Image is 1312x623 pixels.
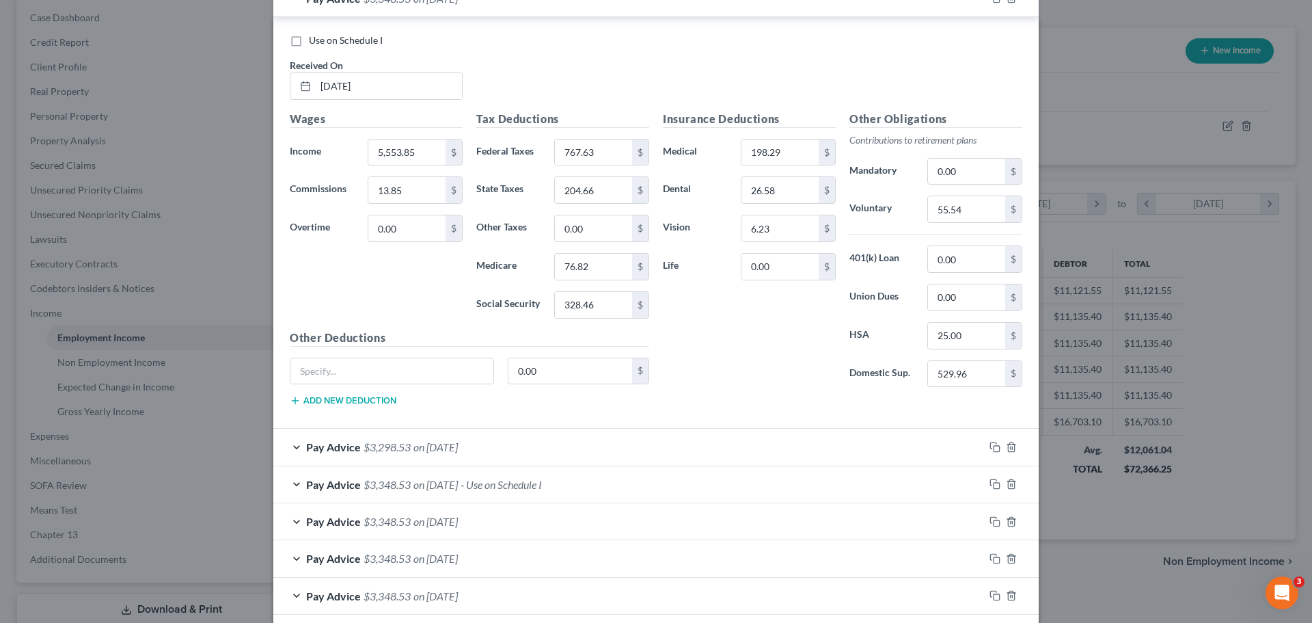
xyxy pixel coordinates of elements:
div: $ [632,177,648,203]
input: 0.00 [741,140,819,165]
h5: Insurance Deductions [663,111,836,128]
label: Domestic Sup. [843,360,920,388]
div: $ [1005,323,1022,349]
input: 0.00 [928,284,1005,310]
span: on [DATE] [413,440,458,453]
label: Commissions [283,176,361,204]
label: Mandatory [843,158,920,185]
input: 0.00 [741,254,819,280]
span: $3,348.53 [364,515,411,528]
h5: Other Obligations [849,111,1022,128]
div: $ [1005,196,1022,222]
div: $ [1005,246,1022,272]
input: 0.00 [928,246,1005,272]
input: 0.00 [928,361,1005,387]
div: $ [446,177,462,203]
span: Pay Advice [306,589,361,602]
span: on [DATE] [413,589,458,602]
span: Pay Advice [306,478,361,491]
label: 401(k) Loan [843,246,920,273]
span: 3 [1294,576,1304,587]
span: Use on Schedule I [309,34,383,46]
div: $ [632,358,648,384]
div: $ [446,215,462,241]
input: 0.00 [555,254,632,280]
input: 0.00 [368,140,446,165]
div: $ [632,292,648,318]
div: $ [632,140,648,165]
div: $ [632,215,648,241]
input: 0.00 [928,323,1005,349]
span: Received On [290,59,343,71]
input: 0.00 [555,177,632,203]
div: $ [819,177,835,203]
label: State Taxes [469,176,547,204]
input: 0.00 [555,215,632,241]
span: $3,348.53 [364,478,411,491]
label: Life [656,253,734,280]
label: Vision [656,215,734,242]
input: 0.00 [741,177,819,203]
span: - Use on Schedule I [461,478,542,491]
span: Income [290,145,321,157]
label: Union Dues [843,284,920,311]
div: $ [819,215,835,241]
h5: Tax Deductions [476,111,649,128]
div: $ [819,140,835,165]
input: 0.00 [508,358,633,384]
div: $ [446,140,462,165]
div: $ [819,254,835,280]
span: $3,298.53 [364,440,411,453]
label: Other Taxes [469,215,547,242]
input: 0.00 [368,177,446,203]
div: $ [1005,284,1022,310]
label: Medicare [469,253,547,280]
h5: Other Deductions [290,330,649,347]
div: $ [1005,361,1022,387]
span: on [DATE] [413,552,458,565]
span: $3,348.53 [364,552,411,565]
h5: Wages [290,111,463,128]
span: on [DATE] [413,478,458,491]
span: Pay Advice [306,552,361,565]
label: Federal Taxes [469,139,547,166]
input: 0.00 [555,292,632,318]
label: HSA [843,322,920,349]
label: Medical [656,139,734,166]
div: $ [632,254,648,280]
label: Overtime [283,215,361,242]
label: Social Security [469,291,547,319]
span: Pay Advice [306,440,361,453]
input: 0.00 [928,159,1005,185]
input: 0.00 [368,215,446,241]
input: MM/DD/YYYY [316,73,462,99]
input: 0.00 [741,215,819,241]
button: Add new deduction [290,395,396,406]
label: Dental [656,176,734,204]
label: Voluntary [843,196,920,223]
span: $3,348.53 [364,589,411,602]
span: Pay Advice [306,515,361,528]
div: $ [1005,159,1022,185]
p: Contributions to retirement plans [849,133,1022,147]
input: Specify... [290,358,493,384]
span: on [DATE] [413,515,458,528]
input: 0.00 [928,196,1005,222]
iframe: Intercom live chat [1266,576,1298,609]
input: 0.00 [555,140,632,165]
